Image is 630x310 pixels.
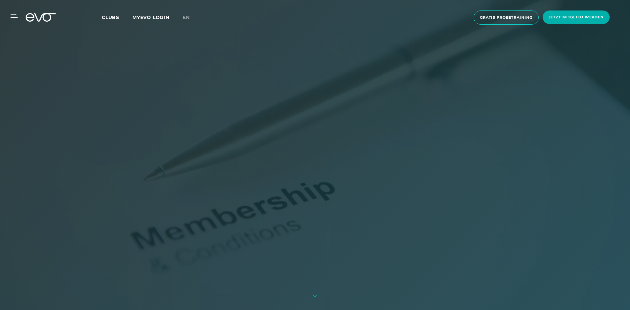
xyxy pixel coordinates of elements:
span: Gratis Probetraining [480,15,532,20]
span: Jetzt Mitglied werden [549,14,604,20]
a: Gratis Probetraining [472,10,541,25]
a: en [183,14,198,21]
span: en [183,14,190,20]
span: Clubs [102,14,119,20]
a: Clubs [102,14,132,20]
a: MYEVO LOGIN [132,14,169,20]
a: Jetzt Mitglied werden [541,10,612,25]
